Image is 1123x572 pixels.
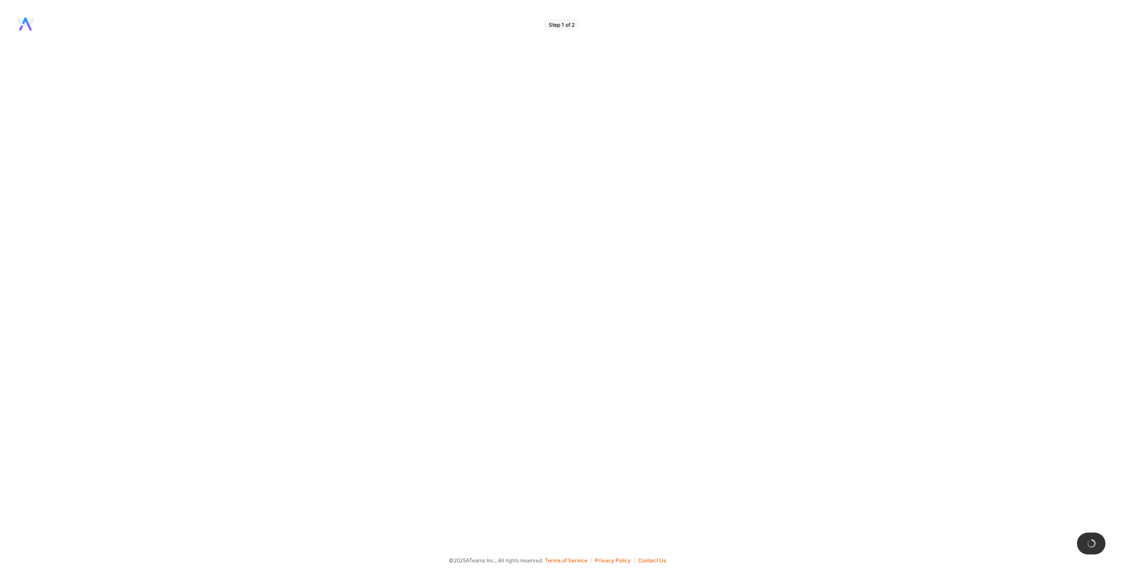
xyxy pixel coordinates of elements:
button: Privacy Policy [595,558,635,563]
button: Contact Us [638,558,666,563]
span: © 2025 ATeams Inc., All rights reserved. [449,556,543,565]
img: loading [1087,539,1096,548]
div: Step 1 of 2 [544,19,580,29]
button: Terms of Service [545,558,591,563]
